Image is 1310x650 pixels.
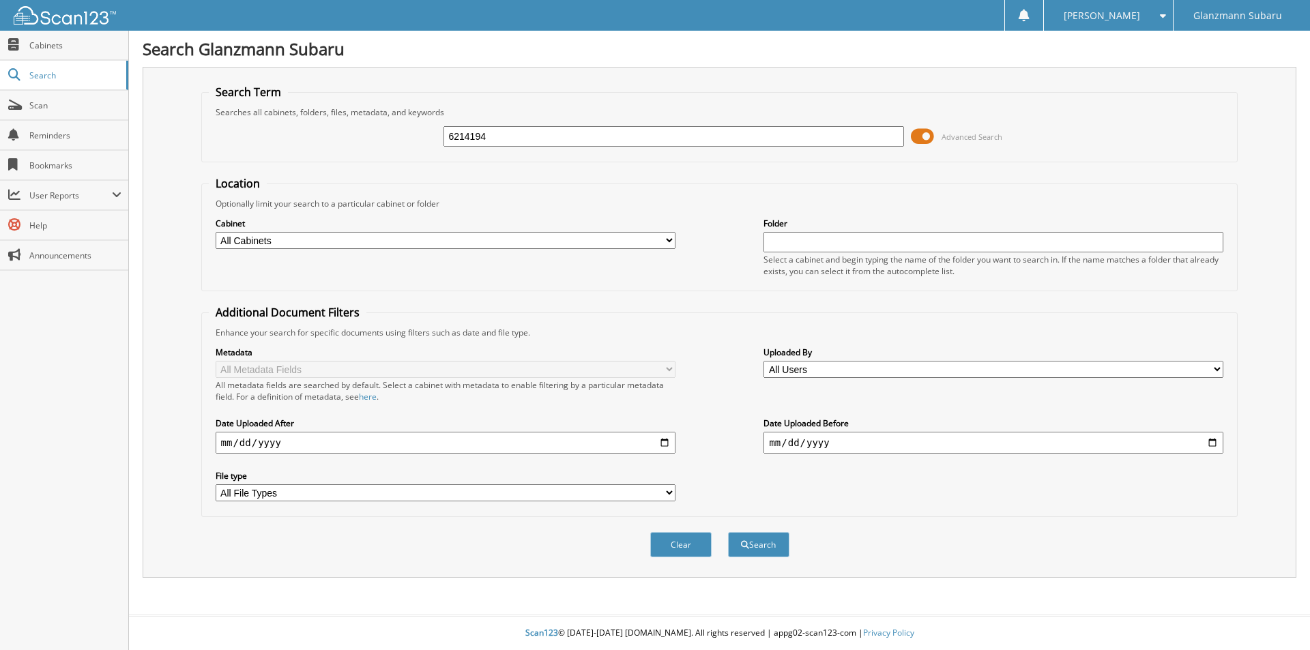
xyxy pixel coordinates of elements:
[29,220,121,231] span: Help
[1242,585,1310,650] iframe: Chat Widget
[763,417,1223,429] label: Date Uploaded Before
[209,198,1231,209] div: Optionally limit your search to a particular cabinet or folder
[209,85,288,100] legend: Search Term
[650,532,712,557] button: Clear
[29,250,121,261] span: Announcements
[216,218,675,229] label: Cabinet
[29,190,112,201] span: User Reports
[216,417,675,429] label: Date Uploaded After
[1193,12,1282,20] span: Glanzmann Subaru
[29,70,119,81] span: Search
[763,432,1223,454] input: end
[359,391,377,402] a: here
[216,432,675,454] input: start
[209,305,366,320] legend: Additional Document Filters
[216,346,675,358] label: Metadata
[143,38,1296,60] h1: Search Glanzmann Subaru
[29,130,121,141] span: Reminders
[763,218,1223,229] label: Folder
[763,254,1223,277] div: Select a cabinet and begin typing the name of the folder you want to search in. If the name match...
[14,6,116,25] img: scan123-logo-white.svg
[763,346,1223,358] label: Uploaded By
[728,532,789,557] button: Search
[209,106,1231,118] div: Searches all cabinets, folders, files, metadata, and keywords
[525,627,558,638] span: Scan123
[29,160,121,171] span: Bookmarks
[209,176,267,191] legend: Location
[29,100,121,111] span: Scan
[129,617,1310,650] div: © [DATE]-[DATE] [DOMAIN_NAME]. All rights reserved | appg02-scan123-com |
[942,132,1002,142] span: Advanced Search
[1064,12,1140,20] span: [PERSON_NAME]
[863,627,914,638] a: Privacy Policy
[29,40,121,51] span: Cabinets
[216,470,675,482] label: File type
[216,379,675,402] div: All metadata fields are searched by default. Select a cabinet with metadata to enable filtering b...
[209,327,1231,338] div: Enhance your search for specific documents using filters such as date and file type.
